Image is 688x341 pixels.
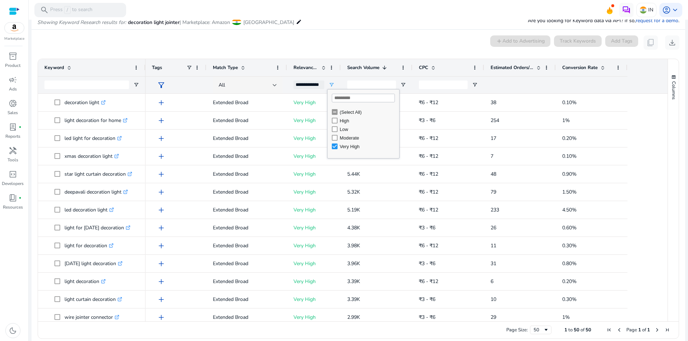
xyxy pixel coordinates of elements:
span: ₹3 - ₹6 [419,296,435,303]
div: Very High [340,144,397,149]
p: Very High [293,238,334,253]
span: handyman [9,146,17,155]
span: 26 [491,224,496,231]
img: in.svg [640,6,647,14]
p: light decoration [64,274,106,289]
span: 0.20% [562,278,577,285]
span: decoration light jointer [128,19,180,26]
p: xmas decoration light [64,149,119,164]
span: [GEOGRAPHIC_DATA] [243,19,294,26]
span: add [157,224,166,232]
p: led light for decoration [64,131,122,146]
mat-icon: edit [296,18,302,26]
p: led decoration light [64,203,114,217]
span: 3.98K [347,242,360,249]
span: dark_mode [9,326,17,335]
span: add [157,134,166,143]
div: (Select All) [340,109,397,115]
span: 2.99K [347,314,360,321]
span: campaign [9,75,17,84]
p: Extended Broad [213,185,281,199]
span: 5.44K [347,171,360,177]
p: light curtain decoration [64,292,122,307]
button: download [665,35,679,50]
p: Developers [2,180,24,187]
p: light for decoration [64,238,114,253]
p: Product [5,62,20,69]
p: Extended Broad [213,113,281,128]
span: Page [626,327,637,333]
span: 50 [586,327,591,333]
span: CPC [419,64,428,71]
p: IN [648,4,653,16]
span: 0.30% [562,242,577,249]
p: Marketplace [4,36,24,42]
span: keyboard_arrow_down [671,6,679,14]
p: Very High [293,149,334,164]
p: Very High [293,203,334,217]
p: Ads [9,86,17,92]
p: Very High [293,310,334,325]
span: 4.50% [562,206,577,213]
span: 1 [564,327,567,333]
p: Very High [293,292,334,307]
span: ₹6 - ₹12 [419,135,438,142]
p: Extended Broad [213,203,281,217]
p: star light curtain decoration [64,167,132,181]
span: add [157,277,166,286]
button: Open Filter Menu [400,82,406,88]
span: 38 [491,99,496,106]
span: 7 [491,153,493,160]
p: Extended Broad [213,310,281,325]
p: Very High [293,95,334,110]
span: ₹6 - ₹12 [419,99,438,106]
p: Very High [293,274,334,289]
input: Search filter values [332,94,395,102]
span: 79 [491,189,496,195]
span: 254 [491,117,499,124]
span: 1% [562,117,570,124]
div: Page Size: [506,327,528,333]
div: Next Page [654,327,660,333]
span: Keyword [44,64,64,71]
span: 0.80% [562,260,577,267]
p: Extended Broad [213,131,281,146]
span: add [157,98,166,107]
input: Keyword Filter Input [44,81,129,89]
p: Extended Broad [213,292,281,307]
i: Showing Keyword Research results for: [37,19,126,26]
span: 0.20% [562,135,577,142]
span: Search Volume [347,64,379,71]
span: 5.19K [347,206,360,213]
button: Open Filter Menu [133,82,139,88]
span: add [157,259,166,268]
span: ₹3 - ₹6 [419,260,435,267]
span: 50 [574,327,579,333]
span: 1 [647,327,650,333]
span: ₹3 - ₹6 [419,224,435,231]
p: Press to search [50,6,92,14]
p: Extended Broad [213,167,281,181]
div: High [340,118,397,123]
span: donut_small [9,99,17,108]
input: Search Volume Filter Input [347,81,396,89]
span: / [64,6,71,14]
span: Match Type [213,64,238,71]
p: Very High [293,167,334,181]
span: add [157,313,166,322]
p: light decoration for home [64,113,128,128]
span: code_blocks [9,170,17,179]
span: 1% [562,314,570,321]
span: add [157,152,166,161]
span: ₹6 - ₹12 [419,206,438,213]
div: Low [340,127,397,132]
span: 0.60% [562,224,577,231]
span: | Marketplace: Amazon [180,19,230,26]
span: inventory_2 [9,52,17,60]
p: Extended Broad [213,256,281,271]
p: Extended Broad [213,149,281,164]
span: ₹6 - ₹12 [419,242,438,249]
span: add [157,170,166,179]
button: Open Filter Menu [329,82,334,88]
span: Relevance Score [293,64,319,71]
